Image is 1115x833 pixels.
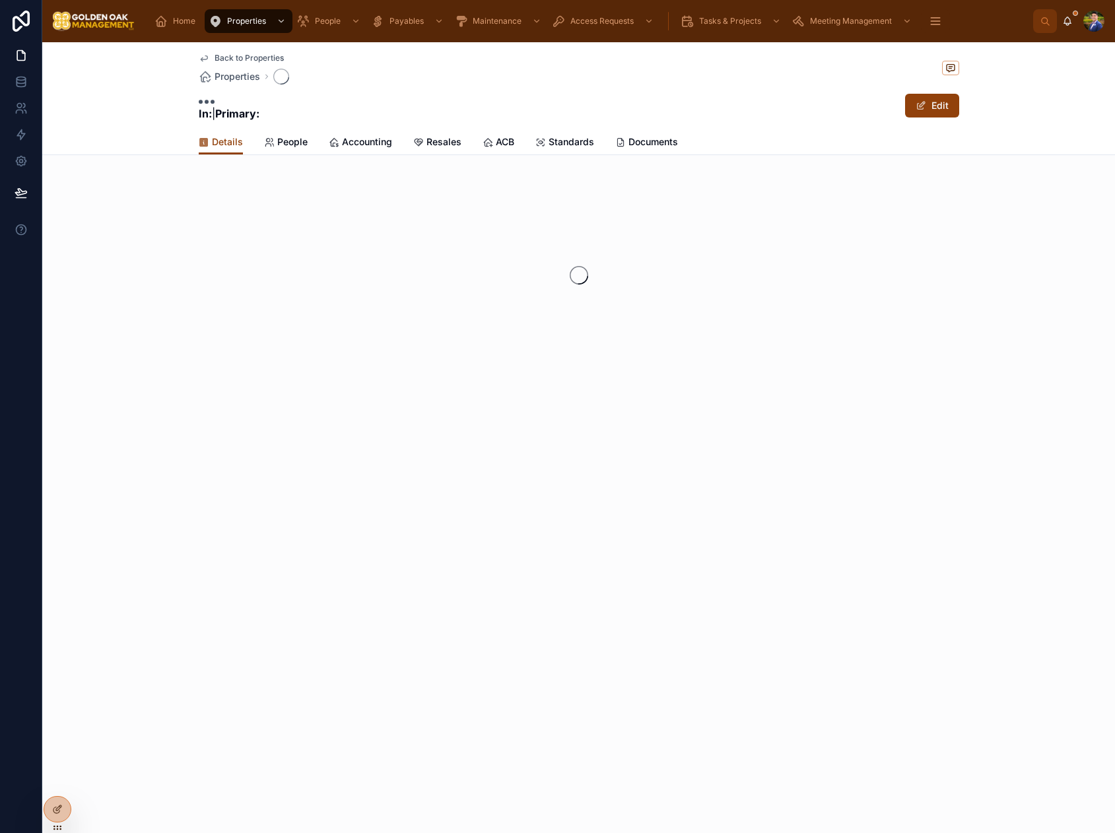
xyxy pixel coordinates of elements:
a: People [292,9,367,33]
a: Properties [199,70,260,83]
a: Accounting [329,130,392,156]
span: Resales [426,135,461,149]
strong: In: [199,107,212,120]
span: Properties [227,16,266,26]
span: Details [212,135,243,149]
span: Standards [549,135,594,149]
span: Home [173,16,195,26]
a: Payables [367,9,450,33]
span: Payables [389,16,424,26]
span: Properties [215,70,260,83]
a: Documents [615,130,678,156]
span: Meeting Management [810,16,892,26]
a: Meeting Management [788,9,918,33]
strong: Primary: [215,107,259,120]
span: ACB [496,135,514,149]
span: Tasks & Projects [699,16,761,26]
span: Back to Properties [215,53,284,63]
a: Back to Properties [199,53,284,63]
a: Details [199,130,243,155]
span: Maintenance [473,16,522,26]
a: Maintenance [450,9,548,33]
span: | [199,106,259,121]
a: Home [151,9,205,33]
span: Accounting [342,135,392,149]
span: Documents [628,135,678,149]
a: Tasks & Projects [677,9,788,33]
span: Access Requests [570,16,634,26]
a: Standards [535,130,594,156]
a: Access Requests [548,9,660,33]
a: Properties [205,9,292,33]
a: Resales [413,130,461,156]
span: People [277,135,308,149]
img: App logo [53,11,135,32]
div: scrollable content [145,7,1033,36]
a: ACB [483,130,514,156]
span: People [315,16,341,26]
button: Edit [905,94,959,117]
a: People [264,130,308,156]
